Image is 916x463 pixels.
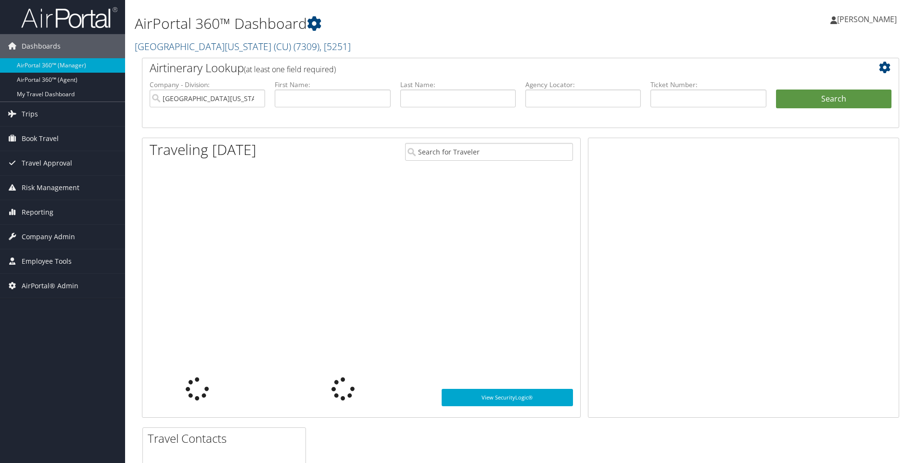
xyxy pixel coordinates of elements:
[22,225,75,249] span: Company Admin
[830,5,906,34] a: [PERSON_NAME]
[22,176,79,200] span: Risk Management
[650,80,766,90] label: Ticket Number:
[22,274,78,298] span: AirPortal® Admin
[442,389,573,406] a: View SecurityLogic®
[150,60,828,76] h2: Airtinerary Lookup
[400,80,516,90] label: Last Name:
[22,102,38,126] span: Trips
[22,34,61,58] span: Dashboards
[22,249,72,273] span: Employee Tools
[319,40,351,53] span: , [ 5251 ]
[22,151,72,175] span: Travel Approval
[148,430,305,447] h2: Travel Contacts
[150,140,256,160] h1: Traveling [DATE]
[244,64,336,75] span: (at least one field required)
[275,80,390,90] label: First Name:
[837,14,897,25] span: [PERSON_NAME]
[525,80,641,90] label: Agency Locator:
[22,200,53,224] span: Reporting
[293,40,319,53] span: ( 7309 )
[150,80,265,90] label: Company - Division:
[776,90,891,109] button: Search
[135,13,649,34] h1: AirPortal 360™ Dashboard
[22,127,59,151] span: Book Travel
[135,40,351,53] a: [GEOGRAPHIC_DATA][US_STATE] (CU)
[405,143,573,161] input: Search for Traveler
[21,6,117,29] img: airportal-logo.png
